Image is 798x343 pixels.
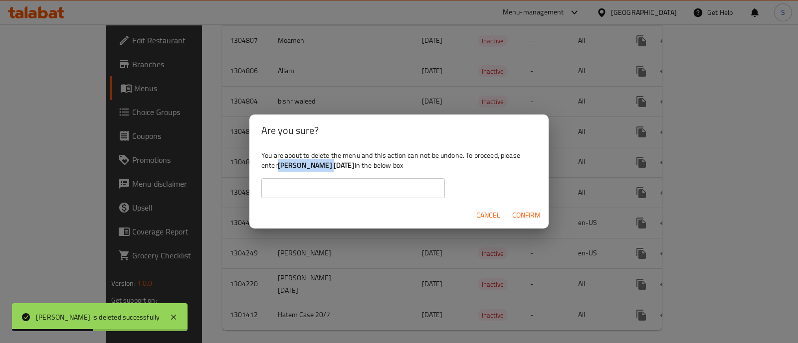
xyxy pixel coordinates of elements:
[512,209,541,222] span: Confirm
[249,146,549,202] div: You are about to delete the menu and this action can not be undone. To proceed, please enter in t...
[261,122,537,138] h2: Are you sure?
[476,209,500,222] span: Cancel
[508,206,545,225] button: Confirm
[278,159,355,172] b: [PERSON_NAME] [DATE]
[36,312,160,323] div: [PERSON_NAME] is deleted successfully
[472,206,504,225] button: Cancel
